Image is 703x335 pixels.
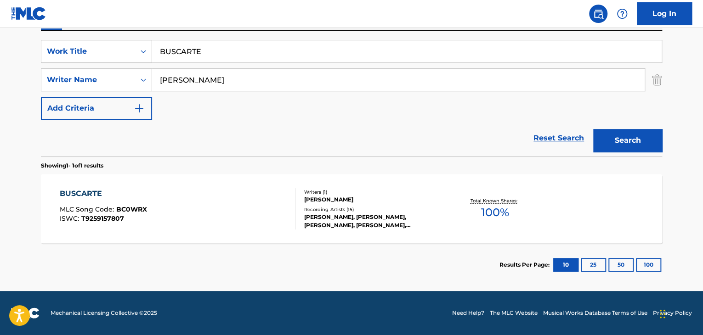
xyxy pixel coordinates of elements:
[653,309,692,317] a: Privacy Policy
[636,258,661,272] button: 100
[304,206,443,213] div: Recording Artists ( 15 )
[134,103,145,114] img: 9d2ae6d4665cec9f34b9.svg
[41,40,662,156] form: Search Form
[490,309,538,317] a: The MLC Website
[593,8,604,19] img: search
[11,7,46,20] img: MLC Logo
[613,5,631,23] div: Help
[608,258,634,272] button: 50
[116,205,147,213] span: BC0WRX
[47,46,130,57] div: Work Title
[81,214,124,223] span: T9259157807
[304,189,443,195] div: Writers ( 1 )
[60,205,116,213] span: MLC Song Code :
[51,309,157,317] span: Mechanical Licensing Collective © 2025
[543,309,647,317] a: Musical Works Database Terms of Use
[47,74,130,85] div: Writer Name
[499,261,552,269] p: Results Per Page:
[41,162,103,170] p: Showing 1 - 1 of 1 results
[657,291,703,335] div: Widget de chat
[452,309,484,317] a: Need Help?
[593,129,662,152] button: Search
[553,258,578,272] button: 10
[481,204,509,221] span: 100 %
[41,97,152,120] button: Add Criteria
[11,307,40,318] img: logo
[41,174,662,243] a: BUSCARTEMLC Song Code:BC0WRXISWC:T9259157807Writers (1)[PERSON_NAME]Recording Artists (15)[PERSON...
[637,2,692,25] a: Log In
[581,258,606,272] button: 25
[617,8,628,19] img: help
[470,197,519,204] p: Total Known Shares:
[660,300,665,328] div: Arrastrar
[60,214,81,223] span: ISWC :
[652,68,662,91] img: Delete Criterion
[60,188,147,199] div: BUSCARTE
[304,195,443,204] div: [PERSON_NAME]
[529,128,589,148] a: Reset Search
[589,5,607,23] a: Public Search
[304,213,443,229] div: [PERSON_NAME], [PERSON_NAME], [PERSON_NAME], [PERSON_NAME], [PERSON_NAME]
[657,291,703,335] iframe: Chat Widget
